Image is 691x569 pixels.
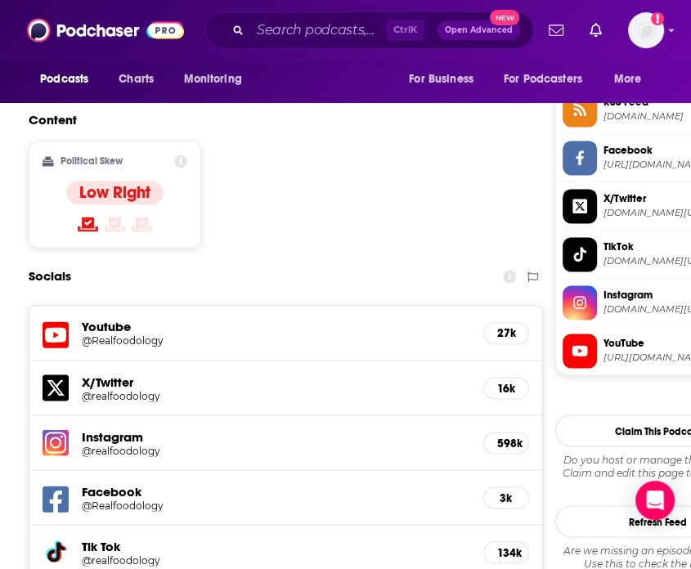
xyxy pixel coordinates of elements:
[542,16,570,44] a: Show notifications dropdown
[497,491,515,504] h5: 3k
[628,12,664,48] span: Logged in as Ashley_Beenen
[445,26,513,34] span: Open Advanced
[628,12,664,48] img: User Profile
[43,429,69,455] img: iconImage
[603,64,662,95] button: open menu
[82,499,200,511] h5: @Realfoodology
[397,64,494,95] button: open menu
[583,16,608,44] a: Show notifications dropdown
[82,538,470,553] h5: Tik Tok
[497,381,515,395] h5: 16k
[183,68,241,91] span: Monitoring
[79,182,150,203] h4: Low Right
[497,545,515,559] h5: 134k
[82,444,470,456] a: @realfoodology
[82,389,470,401] a: @realfoodology
[29,64,110,95] button: open menu
[172,64,262,95] button: open menu
[82,444,200,456] h5: @realfoodology
[82,499,470,511] a: @Realfoodology
[29,112,530,128] h2: Content
[82,553,200,566] h5: @realfoodology
[82,428,470,444] h5: Instagram
[490,10,519,25] span: New
[493,64,606,95] button: open menu
[409,68,473,91] span: For Business
[40,68,88,91] span: Podcasts
[82,483,470,499] h5: Facebook
[614,68,642,91] span: More
[61,155,123,167] h2: Political Skew
[628,12,664,48] button: Show profile menu
[651,12,664,25] svg: Add a profile image
[497,326,515,340] h5: 27k
[497,436,515,450] h5: 598k
[250,17,386,43] input: Search podcasts, credits, & more...
[119,68,154,91] span: Charts
[82,374,470,389] h5: X/Twitter
[82,389,200,401] h5: @realfoodology
[108,64,164,95] a: Charts
[635,481,675,520] div: Open Intercom Messenger
[29,261,71,292] h2: Socials
[205,11,534,49] div: Search podcasts, credits, & more...
[82,334,470,347] a: @Realfoodology
[386,20,424,41] span: Ctrl K
[437,20,520,40] button: Open AdvancedNew
[82,553,470,566] a: @realfoodology
[82,334,200,347] h5: @Realfoodology
[82,319,470,334] h5: Youtube
[27,15,184,46] img: Podchaser - Follow, Share and Rate Podcasts
[504,68,582,91] span: For Podcasters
